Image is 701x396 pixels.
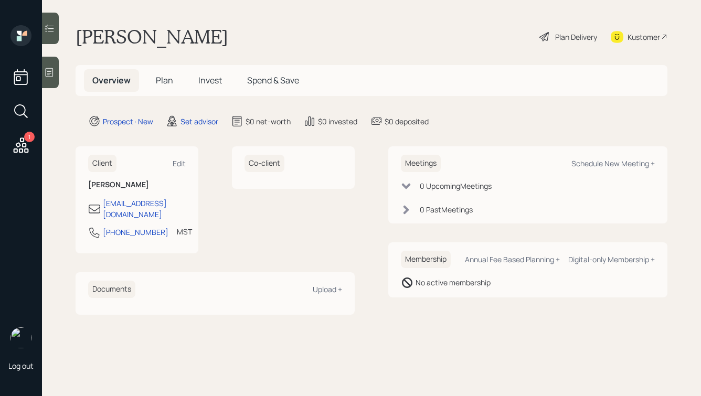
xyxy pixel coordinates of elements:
h6: [PERSON_NAME] [88,180,186,189]
h6: Meetings [401,155,441,172]
span: Invest [198,74,222,86]
div: Digital-only Membership + [568,254,655,264]
h6: Co-client [245,155,284,172]
div: Annual Fee Based Planning + [465,254,560,264]
div: Upload + [313,284,342,294]
div: $0 net-worth [246,116,291,127]
div: MST [177,226,192,237]
div: Edit [173,158,186,168]
div: Kustomer [628,31,660,42]
div: [EMAIL_ADDRESS][DOMAIN_NAME] [103,198,186,220]
div: 0 Upcoming Meeting s [420,180,492,191]
div: [PHONE_NUMBER] [103,227,168,238]
div: $0 invested [318,116,357,127]
h6: Documents [88,281,135,298]
div: Log out [8,361,34,371]
img: hunter_neumayer.jpg [10,327,31,348]
div: 1 [24,132,35,142]
h1: [PERSON_NAME] [76,25,228,48]
span: Overview [92,74,131,86]
div: $0 deposited [385,116,429,127]
h6: Client [88,155,116,172]
span: Spend & Save [247,74,299,86]
div: Set advisor [180,116,218,127]
div: Schedule New Meeting + [571,158,655,168]
h6: Membership [401,251,451,268]
div: Prospect · New [103,116,153,127]
div: No active membership [416,277,491,288]
span: Plan [156,74,173,86]
div: 0 Past Meeting s [420,204,473,215]
div: Plan Delivery [555,31,597,42]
